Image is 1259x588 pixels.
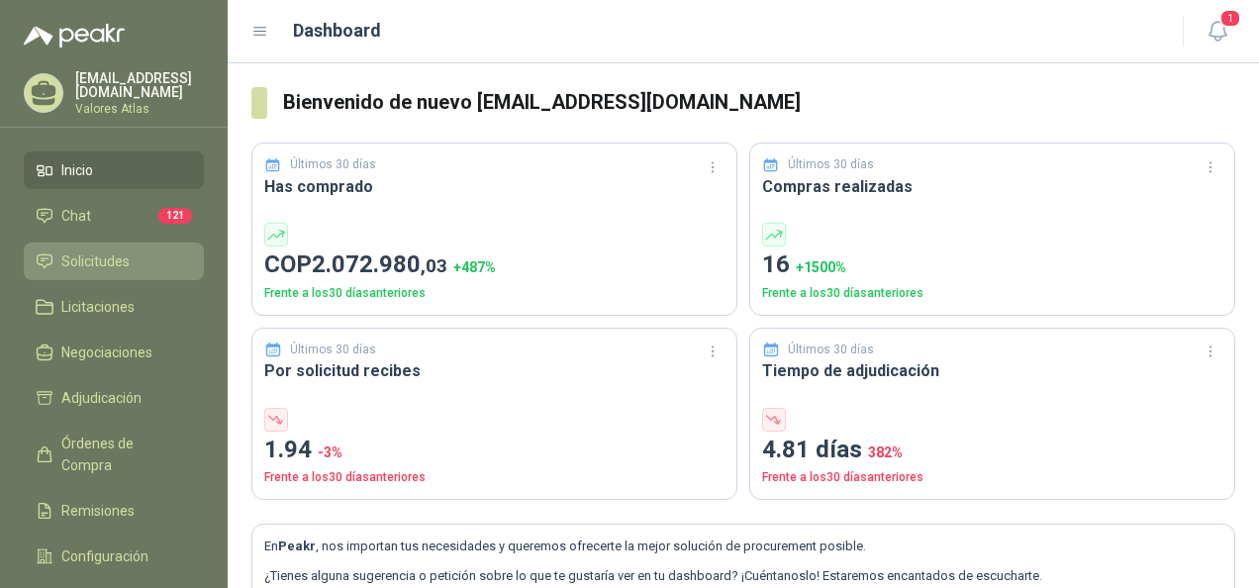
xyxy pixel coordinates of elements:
[24,538,204,575] a: Configuración
[61,500,135,522] span: Remisiones
[453,259,496,275] span: + 487 %
[868,444,903,460] span: 382 %
[264,246,725,284] p: COP
[264,358,725,383] h3: Por solicitud recibes
[788,155,874,174] p: Últimos 30 días
[24,288,204,326] a: Licitaciones
[788,341,874,359] p: Últimos 30 días
[264,468,725,487] p: Frente a los 30 días anteriores
[24,24,125,48] img: Logo peakr
[762,174,1222,199] h3: Compras realizadas
[61,387,142,409] span: Adjudicación
[24,197,204,235] a: Chat121
[421,254,447,277] span: ,03
[61,342,152,363] span: Negociaciones
[762,432,1222,469] p: 4.81 días
[264,432,725,469] p: 1.94
[290,155,376,174] p: Últimos 30 días
[264,174,725,199] h3: Has comprado
[75,103,204,115] p: Valores Atlas
[24,379,204,417] a: Adjudicación
[1219,9,1241,28] span: 1
[762,284,1222,303] p: Frente a los 30 días anteriores
[61,545,148,567] span: Configuración
[61,433,185,476] span: Órdenes de Compra
[264,537,1222,556] p: En , nos importan tus necesidades y queremos ofrecerte la mejor solución de procurement posible.
[278,539,316,553] b: Peakr
[264,566,1222,586] p: ¿Tienes alguna sugerencia o petición sobre lo que te gustaría ver en tu dashboard? ¡Cuéntanoslo! ...
[290,341,376,359] p: Últimos 30 días
[24,334,204,371] a: Negociaciones
[24,151,204,189] a: Inicio
[318,444,342,460] span: -3 %
[293,17,381,45] h1: Dashboard
[61,296,135,318] span: Licitaciones
[61,205,91,227] span: Chat
[796,259,846,275] span: + 1500 %
[158,208,192,224] span: 121
[75,71,204,99] p: [EMAIL_ADDRESS][DOMAIN_NAME]
[24,243,204,280] a: Solicitudes
[312,250,447,278] span: 2.072.980
[61,159,93,181] span: Inicio
[61,250,130,272] span: Solicitudes
[762,358,1222,383] h3: Tiempo de adjudicación
[283,87,1236,118] h3: Bienvenido de nuevo [EMAIL_ADDRESS][DOMAIN_NAME]
[762,468,1222,487] p: Frente a los 30 días anteriores
[24,425,204,484] a: Órdenes de Compra
[762,246,1222,284] p: 16
[264,284,725,303] p: Frente a los 30 días anteriores
[1200,14,1235,49] button: 1
[24,492,204,530] a: Remisiones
